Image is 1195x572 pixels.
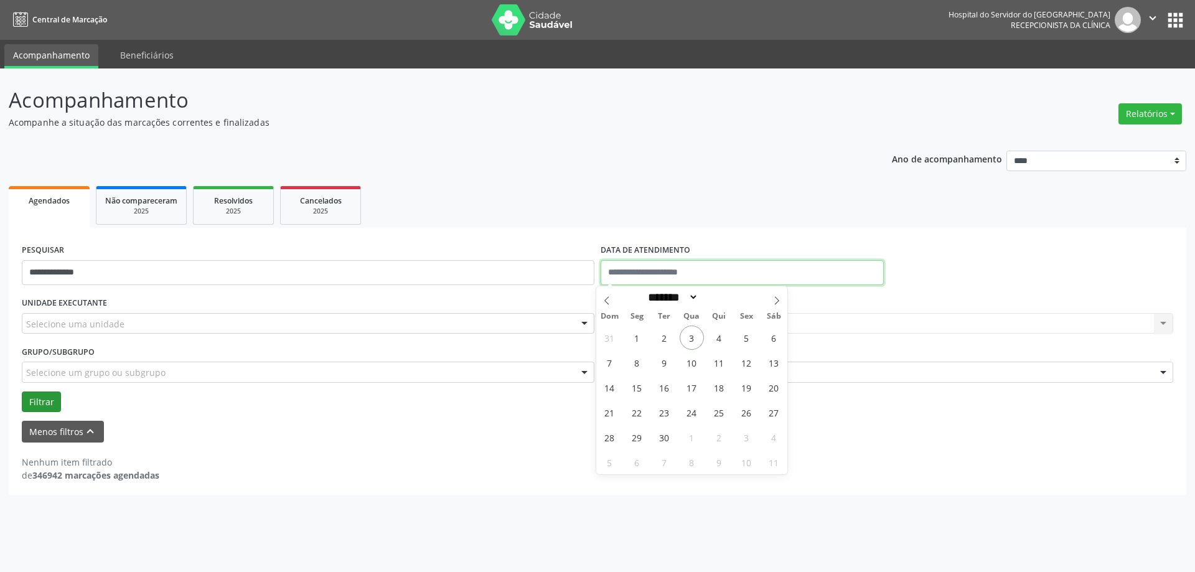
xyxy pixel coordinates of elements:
span: Setembro 24, 2025 [680,400,704,424]
span: Outubro 10, 2025 [734,450,759,474]
span: Qui [705,312,733,321]
i: keyboard_arrow_up [83,424,97,438]
span: Setembro 14, 2025 [597,375,622,400]
a: Beneficiários [111,44,182,66]
span: Setembro 4, 2025 [707,326,731,350]
span: Cancelados [300,195,342,206]
span: Setembro 13, 2025 [762,350,786,375]
span: Central de Marcação [32,14,107,25]
button: apps [1165,9,1186,31]
span: Outubro 2, 2025 [707,425,731,449]
span: Setembro 15, 2025 [625,375,649,400]
i:  [1146,11,1160,25]
span: Outubro 9, 2025 [707,450,731,474]
button: Relatórios [1118,103,1182,124]
div: 2025 [105,207,177,216]
span: Outubro 4, 2025 [762,425,786,449]
span: Outubro 11, 2025 [762,450,786,474]
span: Setembro 11, 2025 [707,350,731,375]
span: Setembro 19, 2025 [734,375,759,400]
button: Menos filtroskeyboard_arrow_up [22,421,104,443]
div: 2025 [202,207,265,216]
button: Filtrar [22,391,61,413]
p: Acompanhamento [9,85,833,116]
input: Year [698,291,739,304]
p: Acompanhe a situação das marcações correntes e finalizadas [9,116,833,129]
span: Outubro 1, 2025 [680,425,704,449]
span: Setembro 30, 2025 [652,425,677,449]
span: Setembro 17, 2025 [680,375,704,400]
span: Setembro 12, 2025 [734,350,759,375]
label: Grupo/Subgrupo [22,342,95,362]
span: Outubro 3, 2025 [734,425,759,449]
span: Resolvidos [214,195,253,206]
span: Setembro 26, 2025 [734,400,759,424]
span: Selecione uma unidade [26,317,124,331]
span: Ter [650,312,678,321]
span: Setembro 3, 2025 [680,326,704,350]
span: Setembro 5, 2025 [734,326,759,350]
span: Setembro 20, 2025 [762,375,786,400]
span: Setembro 21, 2025 [597,400,622,424]
span: Setembro 2, 2025 [652,326,677,350]
div: de [22,469,159,482]
div: 2025 [289,207,352,216]
span: Outubro 6, 2025 [625,450,649,474]
span: Setembro 27, 2025 [762,400,786,424]
span: Seg [623,312,650,321]
span: Setembro 10, 2025 [680,350,704,375]
span: Outubro 5, 2025 [597,450,622,474]
span: Setembro 18, 2025 [707,375,731,400]
span: Setembro 7, 2025 [597,350,622,375]
span: Setembro 29, 2025 [625,425,649,449]
div: Hospital do Servidor do [GEOGRAPHIC_DATA] [949,9,1110,20]
span: Agendados [29,195,70,206]
a: Acompanhamento [4,44,98,68]
select: Month [644,291,699,304]
div: Nenhum item filtrado [22,456,159,469]
strong: 346942 marcações agendadas [32,469,159,481]
span: Não compareceram [105,195,177,206]
span: Outubro 8, 2025 [680,450,704,474]
span: Recepcionista da clínica [1011,20,1110,30]
span: Setembro 1, 2025 [625,326,649,350]
span: Setembro 25, 2025 [707,400,731,424]
span: Sáb [760,312,787,321]
span: Setembro 9, 2025 [652,350,677,375]
button:  [1141,7,1165,33]
span: Dom [596,312,624,321]
span: Setembro 28, 2025 [597,425,622,449]
span: Setembro 16, 2025 [652,375,677,400]
span: Setembro 8, 2025 [625,350,649,375]
img: img [1115,7,1141,33]
span: Qua [678,312,705,321]
span: Agosto 31, 2025 [597,326,622,350]
span: Selecione um grupo ou subgrupo [26,366,166,379]
label: UNIDADE EXECUTANTE [22,294,107,313]
a: Central de Marcação [9,9,107,30]
span: Setembro 22, 2025 [625,400,649,424]
span: Setembro 23, 2025 [652,400,677,424]
span: Sex [733,312,760,321]
span: Setembro 6, 2025 [762,326,786,350]
span: Outubro 7, 2025 [652,450,677,474]
label: DATA DE ATENDIMENTO [601,241,690,260]
label: PESQUISAR [22,241,64,260]
p: Ano de acompanhamento [892,151,1002,166]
